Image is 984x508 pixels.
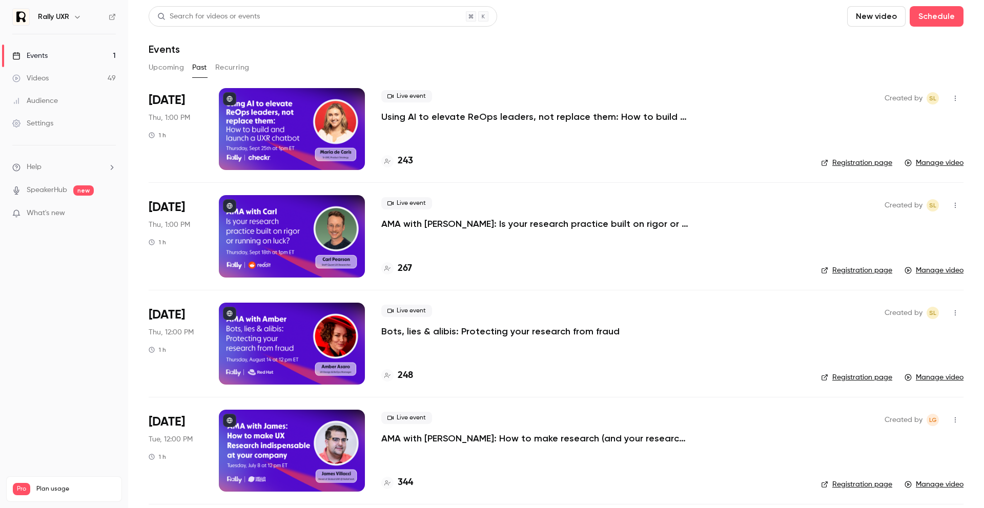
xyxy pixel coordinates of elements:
[149,414,185,430] span: [DATE]
[381,432,689,444] a: AMA with [PERSON_NAME]: How to make research (and your research team) indispensable at your company
[149,453,166,461] div: 1 h
[12,96,58,106] div: Audience
[192,59,207,76] button: Past
[104,209,116,218] iframe: Noticeable Trigger
[12,162,116,173] li: help-dropdown-opener
[821,265,892,276] a: Registration page
[381,305,432,317] span: Live event
[381,111,689,123] a: Using AI to elevate ReOps leaders, not replace them: How to build and launch a UXR chatbot
[149,195,202,277] div: Sep 18 Thu, 1:00 PM (America/Toronto)
[929,199,936,211] span: SL
[381,476,413,490] a: 344
[381,262,412,276] a: 267
[149,199,185,216] span: [DATE]
[885,199,922,211] span: Created by
[149,92,185,109] span: [DATE]
[27,208,65,219] span: What's new
[905,479,963,490] a: Manage video
[927,307,939,319] span: Sydney Lawson
[27,185,67,196] a: SpeakerHub
[149,43,180,55] h1: Events
[215,59,250,76] button: Recurring
[885,92,922,104] span: Created by
[905,158,963,168] a: Manage video
[12,51,48,61] div: Events
[381,325,620,337] a: Bots, lies & alibis: Protecting your research from fraud
[929,92,936,104] span: SL
[12,118,53,129] div: Settings
[149,88,202,170] div: Sep 25 Thu, 1:00 PM (America/Toronto)
[149,59,184,76] button: Upcoming
[12,73,49,83] div: Videos
[73,185,94,196] span: new
[885,307,922,319] span: Created by
[381,90,432,102] span: Live event
[13,9,29,25] img: Rally UXR
[398,476,413,490] h4: 344
[38,12,69,22] h6: Rally UXR
[149,220,190,230] span: Thu, 1:00 PM
[821,158,892,168] a: Registration page
[381,369,413,383] a: 248
[885,414,922,426] span: Created by
[157,11,260,22] div: Search for videos or events
[149,113,190,123] span: Thu, 1:00 PM
[847,6,906,27] button: New video
[13,483,30,495] span: Pro
[149,346,166,354] div: 1 h
[929,307,936,319] span: SL
[381,412,432,424] span: Live event
[149,434,193,444] span: Tue, 12:00 PM
[821,479,892,490] a: Registration page
[927,92,939,104] span: Sydney Lawson
[381,197,432,209] span: Live event
[821,372,892,383] a: Registration page
[149,131,166,139] div: 1 h
[398,154,413,168] h4: 243
[398,369,413,383] h4: 248
[27,162,42,173] span: Help
[927,414,939,426] span: Lauren Gibson
[905,372,963,383] a: Manage video
[927,199,939,211] span: Sydney Lawson
[905,265,963,276] a: Manage video
[149,327,194,337] span: Thu, 12:00 PM
[149,238,166,246] div: 1 h
[149,410,202,492] div: Jul 8 Tue, 12:00 PM (America/New York)
[36,485,115,493] span: Plan usage
[149,303,202,385] div: Aug 14 Thu, 12:00 PM (America/Toronto)
[381,218,689,230] a: AMA with [PERSON_NAME]: Is your research practice built on rigor or running on luck?
[929,414,937,426] span: LG
[910,6,963,27] button: Schedule
[398,262,412,276] h4: 267
[149,307,185,323] span: [DATE]
[381,154,413,168] a: 243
